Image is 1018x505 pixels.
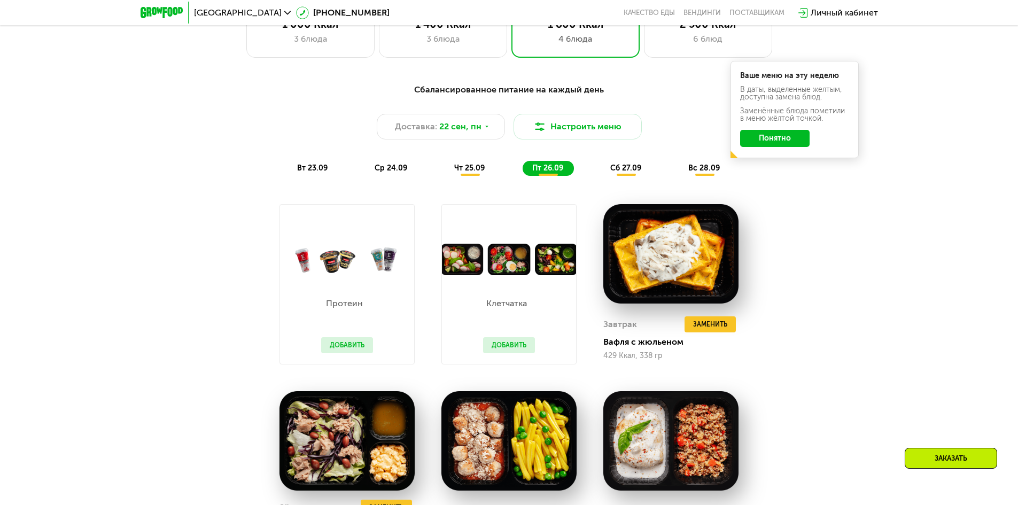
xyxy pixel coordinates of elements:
[483,337,535,353] button: Добавить
[523,33,628,45] div: 4 блюда
[624,9,675,17] a: Качество еды
[603,316,637,332] div: Завтрак
[603,337,747,347] div: Вафля с жюльеном
[258,33,363,45] div: 3 блюда
[514,114,642,139] button: Настроить меню
[296,6,390,19] a: [PHONE_NUMBER]
[375,164,407,173] span: ср 24.09
[811,6,878,19] div: Личный кабинет
[740,86,849,101] div: В даты, выделенные желтым, доступна замена блюд.
[193,83,826,97] div: Сбалансированное питание на каждый день
[321,299,368,308] p: Протеин
[532,164,563,173] span: пт 26.09
[321,337,373,353] button: Добавить
[685,316,736,332] button: Заменить
[905,448,997,469] div: Заказать
[194,9,282,17] span: [GEOGRAPHIC_DATA]
[740,130,810,147] button: Понятно
[683,9,721,17] a: Вендинги
[655,33,761,45] div: 6 блюд
[603,352,739,360] div: 429 Ккал, 338 гр
[439,120,481,133] span: 22 сен, пн
[740,107,849,122] div: Заменённые блюда пометили в меню жёлтой точкой.
[395,120,437,133] span: Доставка:
[740,72,849,80] div: Ваше меню на эту неделю
[688,164,720,173] span: вс 28.09
[693,319,727,330] span: Заменить
[729,9,784,17] div: поставщикам
[390,33,496,45] div: 3 блюда
[454,164,485,173] span: чт 25.09
[483,299,530,308] p: Клетчатка
[297,164,328,173] span: вт 23.09
[610,164,641,173] span: сб 27.09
